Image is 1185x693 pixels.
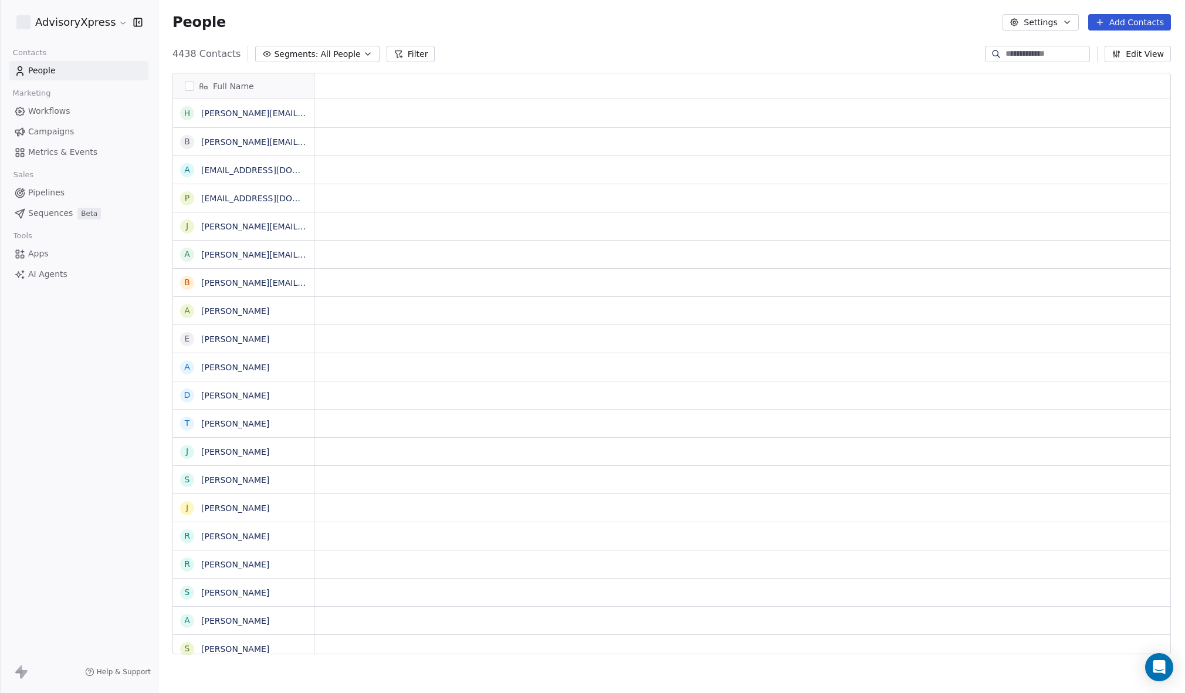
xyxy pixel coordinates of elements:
span: Campaigns [28,126,74,138]
div: D [184,389,191,401]
a: Workflows [9,102,148,121]
span: Beta [77,208,101,219]
span: Tools [8,227,37,245]
div: p [185,192,189,204]
a: AI Agents [9,265,148,284]
a: [PERSON_NAME][EMAIL_ADDRESS][DOMAIN_NAME] [201,137,413,147]
div: S [185,474,190,486]
div: j [186,220,188,232]
span: Metrics & Events [28,146,97,158]
a: [PERSON_NAME][EMAIL_ADDRESS][DOMAIN_NAME] [201,109,413,118]
a: [PERSON_NAME] [201,363,269,372]
a: [EMAIL_ADDRESS][DOMAIN_NAME] [201,194,345,203]
a: Apps [9,244,148,263]
a: [PERSON_NAME] [201,560,269,569]
button: Settings [1003,14,1078,31]
a: Metrics & Events [9,143,148,162]
span: Help & Support [97,667,151,677]
a: [PERSON_NAME] [201,644,269,654]
a: People [9,61,148,80]
button: Filter [387,46,435,62]
button: Add Contacts [1088,14,1171,31]
div: J [186,502,188,514]
a: [PERSON_NAME] [201,503,269,513]
div: h [184,107,191,120]
a: [PERSON_NAME] [201,334,269,344]
button: Edit View [1105,46,1171,62]
a: [PERSON_NAME] [201,391,269,400]
a: SequencesBeta [9,204,148,223]
div: R [184,558,190,570]
div: S [185,643,190,655]
span: Full Name [213,80,254,92]
a: [EMAIL_ADDRESS][DOMAIN_NAME] [201,165,345,175]
div: Open Intercom Messenger [1145,653,1173,681]
div: A [184,361,190,373]
a: Campaigns [9,122,148,141]
a: Help & Support [85,667,151,677]
div: Full Name [173,73,314,99]
div: A [184,614,190,627]
span: Sequences [28,207,73,219]
div: grid [173,99,314,655]
a: Pipelines [9,183,148,202]
a: [PERSON_NAME] [201,447,269,457]
div: S [185,586,190,599]
span: People [28,65,56,77]
a: [PERSON_NAME][EMAIL_ADDRESS][DOMAIN_NAME] [201,222,413,231]
div: R [184,530,190,542]
span: 4438 Contacts [172,47,241,61]
a: [PERSON_NAME] [201,532,269,541]
span: All People [320,48,360,60]
a: [PERSON_NAME] [201,306,269,316]
div: b [184,136,190,148]
span: Segments: [274,48,318,60]
span: AdvisoryXpress [35,15,116,30]
span: Apps [28,248,49,260]
a: [PERSON_NAME] [201,419,269,428]
span: Contacts [8,44,52,62]
div: E [185,333,190,345]
a: [PERSON_NAME][EMAIL_ADDRESS][DOMAIN_NAME] [201,250,413,259]
a: [PERSON_NAME][EMAIL_ADDRESS][DOMAIN_NAME] [201,278,413,288]
span: People [172,13,226,31]
span: Workflows [28,105,70,117]
div: a [184,164,190,176]
a: [PERSON_NAME] [201,475,269,485]
span: Marketing [8,84,56,102]
div: J [186,445,188,458]
div: A [184,305,190,317]
span: Sales [8,166,39,184]
span: Pipelines [28,187,65,199]
button: AdvisoryXpress [14,12,125,32]
div: a [184,248,190,261]
div: T [185,417,190,430]
a: [PERSON_NAME] [201,616,269,626]
span: AI Agents [28,268,67,280]
div: b [184,276,190,289]
a: [PERSON_NAME] [201,588,269,597]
